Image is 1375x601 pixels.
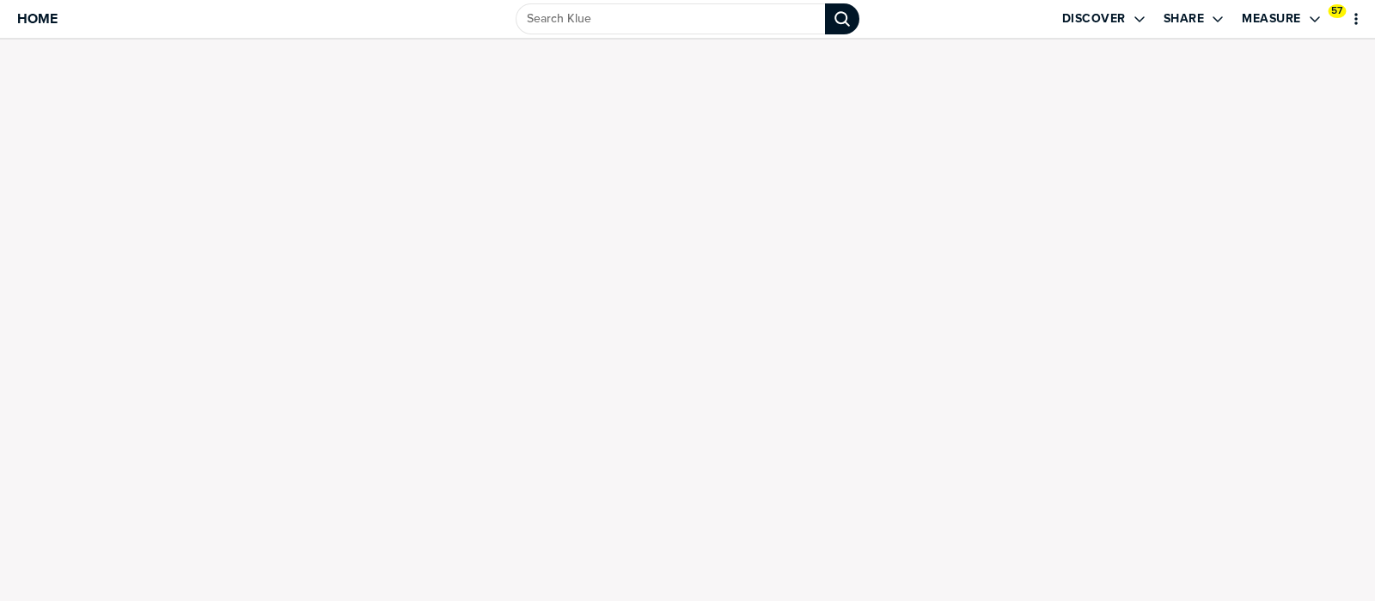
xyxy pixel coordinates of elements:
div: Search Klue [825,3,859,34]
label: Discover [1062,11,1126,27]
label: Measure [1242,11,1301,27]
a: Edit Profile [1334,21,1337,24]
input: Search Klue [516,3,825,34]
span: Home [17,11,58,26]
label: Share [1164,11,1205,27]
span: 57 [1331,4,1342,17]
